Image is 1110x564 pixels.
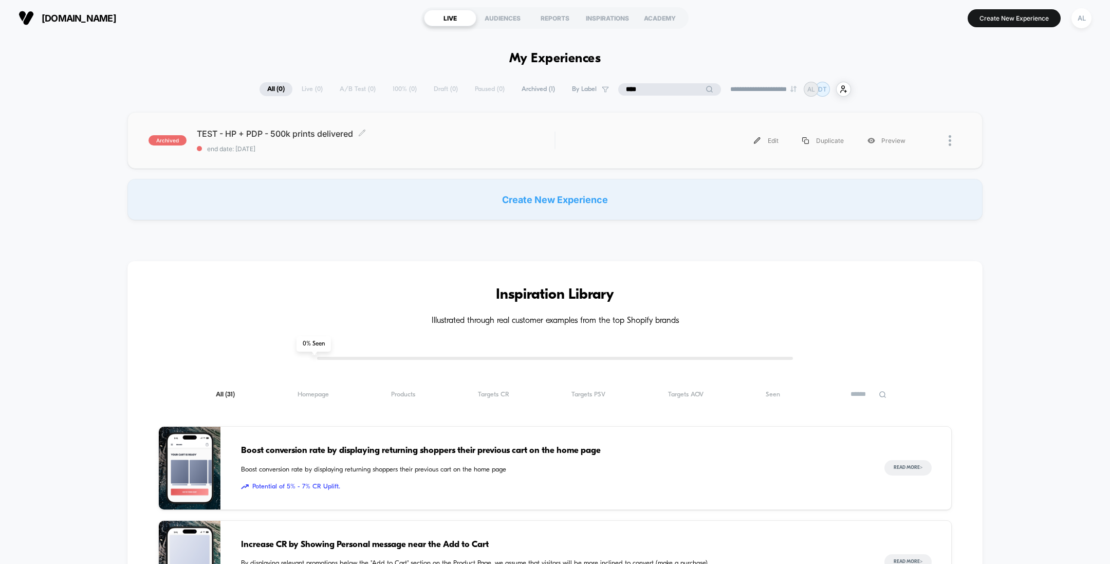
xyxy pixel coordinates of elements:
[241,465,863,475] span: Boost conversion rate by displaying returning shoppers their previous cart on the home page
[856,129,917,152] div: Preview
[668,391,704,398] span: Targets AOV
[241,444,863,458] span: Boost conversion rate by displaying returning shoppers their previous cart on the home page
[571,391,605,398] span: Targets PSV
[149,135,187,145] span: archived
[790,129,856,152] div: Duplicate
[298,391,329,398] span: Homepage
[509,51,601,66] h1: My Experiences
[241,538,863,552] span: Increase CR by Showing Personal message near the Add to Cart
[158,316,951,326] h4: Illustrated through real customer examples from the top Shopify brands
[391,391,415,398] span: Products
[424,10,476,26] div: LIVE
[297,336,331,352] span: 0 % Seen
[42,13,116,24] span: [DOMAIN_NAME]
[159,427,220,510] img: Boost conversion rate by displaying returning shoppers their previous cart on the home page
[754,137,761,144] img: menu
[807,85,815,93] p: AL
[216,391,235,398] span: All
[1071,8,1091,28] div: AL
[581,10,634,26] div: INSPIRATIONS
[514,82,563,96] span: Archived ( 1 )
[197,129,554,139] span: TEST - HP + PDP - 500k prints delivered
[478,391,509,398] span: Targets CR
[949,135,951,146] img: close
[802,137,809,144] img: menu
[790,86,797,92] img: end
[127,179,982,220] div: Create New Experience
[197,145,554,153] span: end date: [DATE]
[968,9,1061,27] button: Create New Experience
[634,10,686,26] div: ACADEMY
[476,10,529,26] div: AUDIENCES
[15,10,119,26] button: [DOMAIN_NAME]
[260,82,292,96] span: All ( 0 )
[766,391,780,398] span: Seen
[572,85,597,93] span: By Label
[18,10,34,26] img: Visually logo
[818,85,827,93] p: DT
[529,10,581,26] div: REPORTS
[884,460,932,476] button: Read More>
[1068,8,1095,29] button: AL
[241,482,863,492] span: Potential of 5% - 7% CR Uplift.
[225,391,235,398] span: ( 31 )
[742,129,790,152] div: Edit
[158,287,951,303] h3: Inspiration Library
